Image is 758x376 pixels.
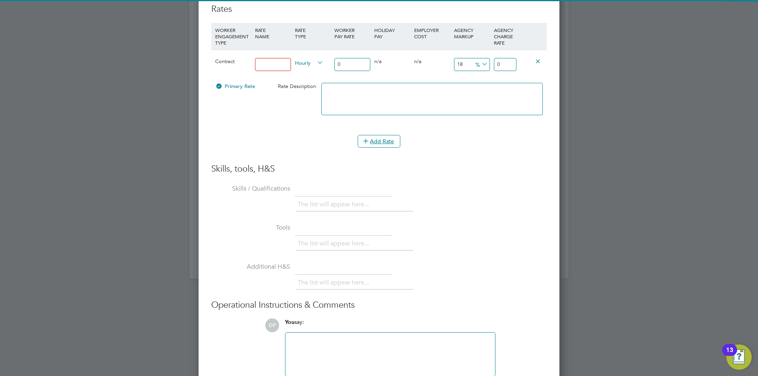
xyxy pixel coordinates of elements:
[726,350,733,360] div: 13
[412,23,452,43] div: EMPLOYER COST
[211,185,290,193] label: Skills / Qualifications
[492,23,518,50] div: AGENCY CHARGE RATE
[298,277,372,288] li: The list will appear here...
[211,224,290,232] label: Tools
[293,23,333,43] div: RATE TYPE
[358,135,400,148] button: Add Rate
[298,238,372,249] li: The list will appear here...
[211,299,547,311] h3: Operational Instructions & Comments
[211,263,290,271] label: Additional H&S
[298,199,372,210] li: The list will appear here...
[211,163,547,175] h3: Skills, tools, H&S
[414,58,422,65] span: n/a
[332,23,372,43] div: WORKER PAY RATE
[295,58,323,67] span: Hourly
[372,23,412,43] div: HOLIDAY PAY
[215,58,235,65] span: Contract
[452,23,492,43] div: AGENCY MARKUP
[726,344,752,370] button: Open Resource Center, 13 new notifications
[473,60,489,68] span: %
[285,319,295,325] span: You
[265,318,279,332] span: DP
[374,58,382,65] span: n/a
[253,23,293,43] div: RATE NAME
[213,23,253,50] div: WORKER ENGAGEMENT TYPE
[285,318,495,332] div: say:
[278,83,317,90] span: Rate Description:
[215,83,255,90] span: Primary Rate
[211,4,547,15] h3: Rates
